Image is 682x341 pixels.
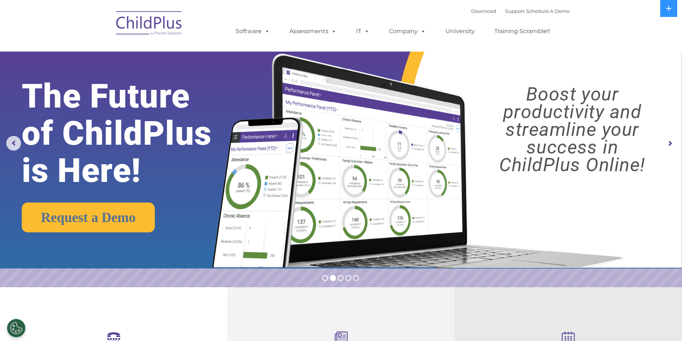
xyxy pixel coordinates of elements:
a: Assessments [282,24,344,39]
a: Company [382,24,433,39]
a: Software [228,24,277,39]
button: Cookies Settings [7,319,25,337]
a: Support [505,8,525,14]
rs-layer: The Future of ChildPlus is Here! [22,78,240,189]
img: ChildPlus by Procare Solutions [112,6,186,43]
font: | [471,8,570,14]
span: Phone number [102,79,134,84]
rs-layer: Boost your productivity and streamline your success in ChildPlus Online! [471,85,674,174]
a: University [438,24,482,39]
a: IT [349,24,377,39]
a: Download [471,8,496,14]
span: Last name [102,49,125,54]
a: Request a Demo [22,203,155,232]
a: Training Scramble!! [487,24,557,39]
a: Schedule A Demo [526,8,570,14]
